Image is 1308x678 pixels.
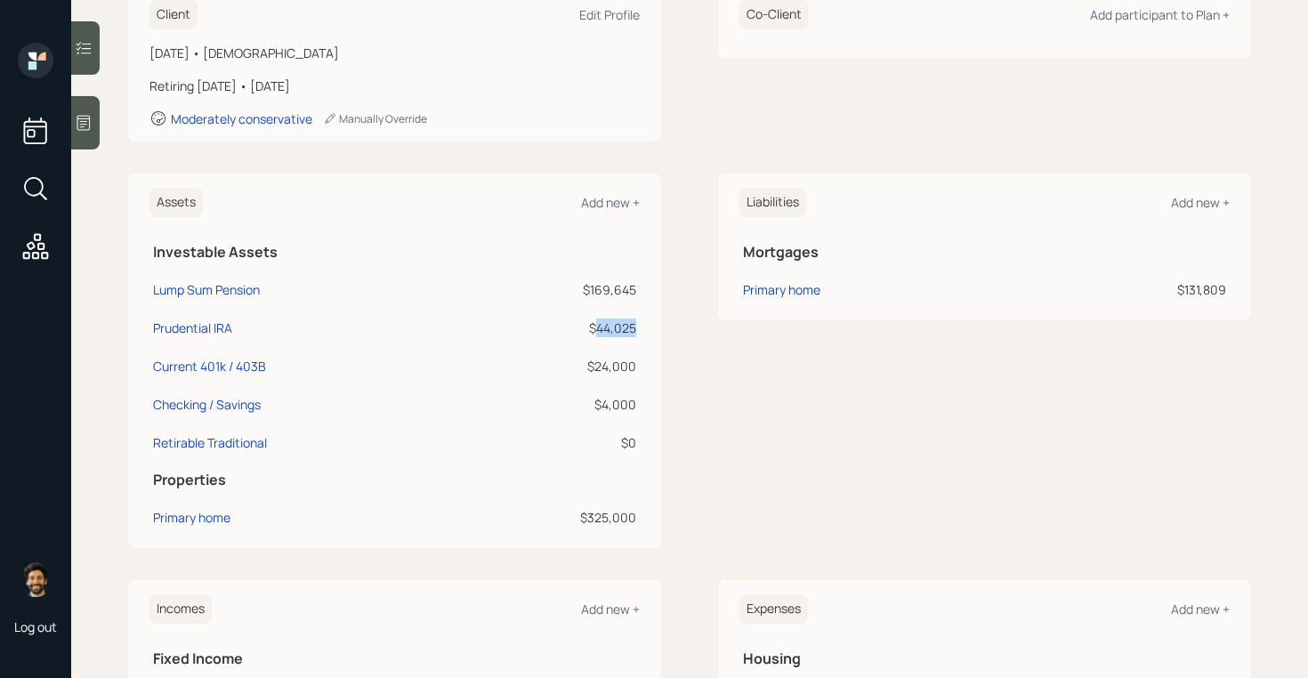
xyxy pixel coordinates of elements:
[579,6,640,23] div: Edit Profile
[743,650,1226,667] h5: Housing
[581,601,640,617] div: Add new +
[153,395,261,414] div: Checking / Savings
[149,188,203,217] h6: Assets
[153,508,230,527] div: Primary home
[743,244,1226,261] h5: Mortgages
[739,594,808,624] h6: Expenses
[171,110,312,127] div: Moderately conservative
[581,194,640,211] div: Add new +
[149,77,640,95] div: Retiring [DATE] • [DATE]
[18,561,53,597] img: eric-schwartz-headshot.png
[475,319,636,337] div: $44,025
[739,188,806,217] h6: Liabilities
[153,244,636,261] h5: Investable Assets
[1090,6,1230,23] div: Add participant to Plan +
[1171,194,1230,211] div: Add new +
[153,357,266,375] div: Current 401k / 403B
[149,44,640,62] div: [DATE] • [DEMOGRAPHIC_DATA]
[153,433,267,452] div: Retirable Traditional
[1171,601,1230,617] div: Add new +
[475,357,636,375] div: $24,000
[14,618,57,635] div: Log out
[475,280,636,299] div: $169,645
[153,319,232,337] div: Prudential IRA
[153,280,260,299] div: Lump Sum Pension
[323,111,427,126] div: Manually Override
[1038,280,1226,299] div: $131,809
[743,280,820,299] div: Primary home
[475,395,636,414] div: $4,000
[153,472,636,488] h5: Properties
[475,508,636,527] div: $325,000
[153,650,636,667] h5: Fixed Income
[475,433,636,452] div: $0
[149,594,212,624] h6: Incomes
